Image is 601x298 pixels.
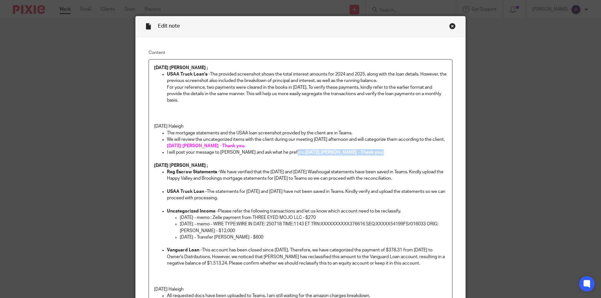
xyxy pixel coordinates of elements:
strong: Reg Escrow Statements - [167,170,220,174]
p: The provided screenshot shows the total interest amounts for 2024 and 2025, along with the loan d... [167,71,447,84]
strong: USAA Truck Loan's - [167,72,210,77]
div: Close this dialog window [449,23,456,29]
p: [DATE] - memo - WIRE TYPE:WIRE IN DATE: 250718 TIME:1143 ET TRN:XXXXXXXXXX376616 SEQ:XXXXX54199FS... [180,221,447,234]
p: The statements for [DATE] and [DATE] have not been saved in Teams. Kindly verify and upload the s... [167,188,447,202]
p: I will post your message to [PERSON_NAME] and ask what he prefers. [167,149,447,156]
p: For your reference, two payments were cleared in the books in [DATE]. To verify these payments, k... [167,84,447,104]
span: Edit note [158,23,180,29]
p: [DATE] - memo ; Zelle payment from THREE EYED MOJO LLC - $270 [180,214,447,221]
strong: USAA Truck Loan - [167,189,207,194]
p: The mortgage statements and the USAA loan screenshot provided by the client are in Teams. [167,130,447,136]
span: [DATE] [PERSON_NAME] - Thank you. [305,150,384,155]
span: [DATE] [PERSON_NAME] - Thank you. [167,144,245,148]
p: This account has been closed since [DATE]. Therefore, we have categorized the payment of $378.31 ... [167,247,447,266]
strong: Uncategorized Income - [167,209,218,213]
label: Content [149,50,453,56]
strong: [DATE] [PERSON_NAME] ; [154,66,208,70]
p: [DATE] - Transfer [PERSON_NAME] - $600 [180,234,447,240]
p: [DATE] Haleigh [154,123,447,130]
p: We will review the uncategorized items with the client during our meeting [DATE] afternoon and wi... [167,136,447,149]
p: Please refer the following transactions and let us know which account need to be reclassify. [167,208,447,214]
strong: [DATE] [PERSON_NAME] ; [154,163,208,168]
p: [DATE] Haleigh [154,286,447,293]
strong: Vanguard Loan - [167,248,202,252]
p: We have verified that the [DATE] and [DATE] Washougal statements have been saved in Teams. Kindly... [167,169,447,182]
